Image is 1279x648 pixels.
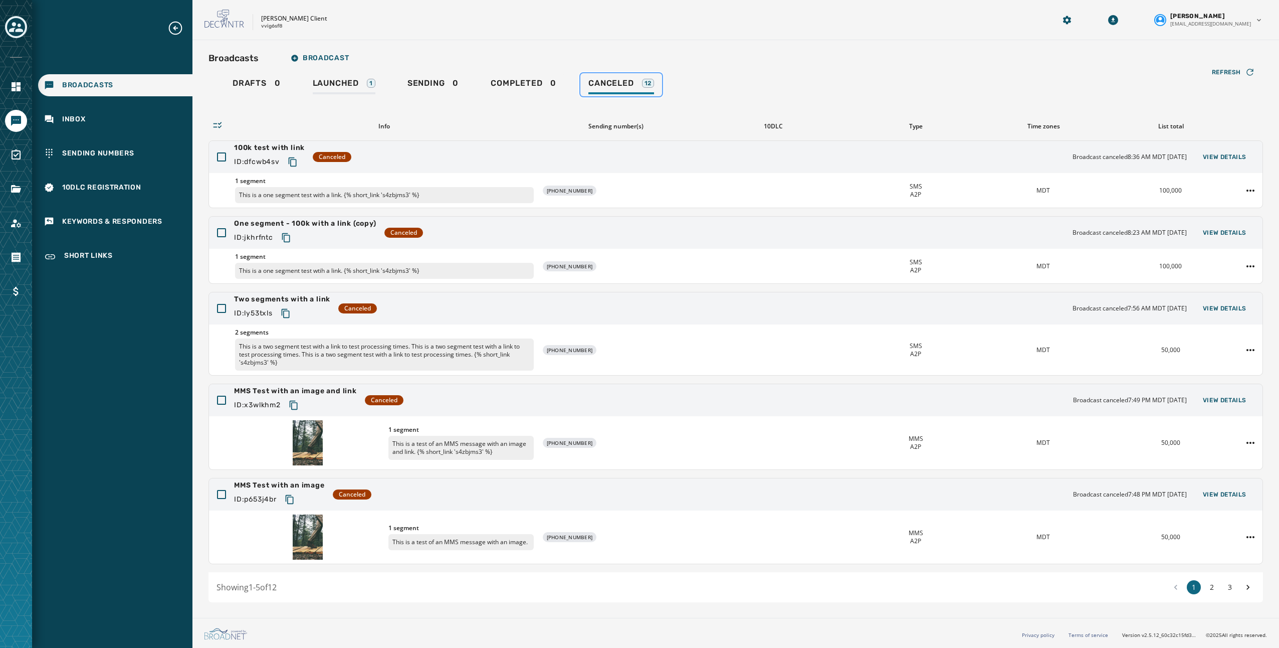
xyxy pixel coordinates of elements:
[1111,122,1231,130] div: List total
[277,229,295,247] button: Copy text to clipboard
[284,153,302,171] button: Copy text to clipboard
[1206,631,1267,638] span: © 2025 All rights reserved.
[910,258,922,266] span: SMS
[1204,64,1263,80] button: Refresh
[62,114,86,124] span: Inbox
[234,386,357,396] span: MMS Test with an image and link
[64,251,113,263] span: Short Links
[1111,262,1230,270] div: 100,000
[371,396,397,404] span: Canceled
[1242,342,1258,358] button: Two segments with a link action menu
[1203,153,1246,161] span: View Details
[909,435,923,443] span: MMS
[5,212,27,234] a: Navigate to Account
[984,122,1104,130] div: Time zones
[642,79,655,88] div: 12
[580,73,662,96] a: Canceled12
[313,78,359,88] span: Launched
[1242,258,1258,274] button: One segment - 100k with a link (copy) action menu
[1022,631,1054,638] a: Privacy policy
[1242,183,1258,199] button: 100k test with link action menu
[208,51,259,65] h2: Broadcasts
[291,54,349,62] span: Broadcast
[388,524,534,532] span: 1 segment
[1142,631,1198,639] span: v2.5.12_60c32c15fd37978ea97d18c88c1d5e69e1bdb78b
[1203,304,1246,312] span: View Details
[491,78,542,88] span: Completed
[910,191,921,199] span: A2P
[234,219,376,229] span: One segment - 100k with a link (copy)
[1203,396,1246,404] span: View Details
[1195,226,1254,240] button: View Details
[543,345,597,355] div: [PHONE_NUMBER]
[234,308,273,318] span: ID: ly53txls
[305,73,383,96] a: Launched1
[5,178,27,200] a: Navigate to Files
[233,78,267,88] span: Drafts
[1242,529,1258,545] button: MMS Test with an image action menu
[388,436,534,460] p: This is a test of an MMS message with an image and link. {% short_link 's4zbjms3' %}
[491,78,556,94] div: 0
[38,177,192,199] a: Navigate to 10DLC Registration
[1170,20,1251,28] span: [EMAIL_ADDRESS][DOMAIN_NAME]
[483,73,564,96] a: Completed0
[1150,8,1267,32] button: User settings
[1111,346,1230,354] div: 50,000
[225,73,289,96] a: Drafts0
[1111,439,1230,447] div: 50,000
[390,229,417,237] span: Canceled
[1073,304,1187,312] span: Broadcast canceled 7:56 AM MDT [DATE]
[38,245,192,269] a: Navigate to Short Links
[1203,491,1246,499] span: View Details
[5,16,27,38] button: Toggle account select drawer
[1203,229,1246,237] span: View Details
[1073,153,1187,161] span: Broadcast canceled 8:36 AM MDT [DATE]
[235,253,534,261] span: 1 segment
[235,187,534,203] p: This is a one segment test with a link. {% short_link 's4zbjms3' %}
[1170,12,1225,20] span: [PERSON_NAME]
[261,23,283,30] p: vvig6sf8
[62,183,141,193] span: 10DLC Registration
[38,108,192,130] a: Navigate to Inbox
[5,280,27,302] a: Navigate to Billing
[5,144,27,166] a: Navigate to Surveys
[234,157,280,167] span: ID: dfcwb4sv
[234,143,305,153] span: 100k test with link
[910,350,921,358] span: A2P
[983,262,1103,270] div: MDT
[1122,631,1198,639] span: Version
[407,78,459,94] div: 0
[910,266,921,274] span: A2P
[367,79,375,88] div: 1
[1187,580,1201,594] button: 1
[543,186,597,196] div: [PHONE_NUMBER]
[234,495,277,505] span: ID: p653j4br
[1205,580,1219,594] button: 2
[5,110,27,132] a: Navigate to Messaging
[399,73,467,96] a: Sending0
[1242,435,1258,451] button: MMS Test with an image and link action menu
[910,443,921,451] span: A2P
[909,529,923,537] span: MMS
[38,74,192,96] a: Navigate to Broadcasts
[277,304,295,322] button: Copy text to clipboard
[235,263,534,279] p: This is a one segment test wtih a link. {% short_link 's4zbjms3' %}
[910,183,922,191] span: SMS
[1195,393,1254,407] button: View Details
[234,400,281,410] span: ID: x3wlkhm2
[339,491,365,499] span: Canceled
[1058,11,1076,29] button: Manage global settings
[541,122,691,130] div: Sending number(s)
[1073,491,1187,499] span: Broadcast canceled 7:48 PM MDT [DATE]
[588,78,633,88] span: Canceled
[344,304,371,312] span: Canceled
[388,534,534,550] p: This is a test of an MMS message with an image.
[235,177,534,185] span: 1 segment
[235,122,533,130] div: Info
[293,420,323,465] img: Thumbnail
[319,153,345,161] span: Canceled
[1195,301,1254,315] button: View Details
[5,76,27,98] a: Navigate to Home
[233,78,281,94] div: 0
[235,339,534,371] p: This is a two segment test with a link to test processing times. This is a two segment test with ...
